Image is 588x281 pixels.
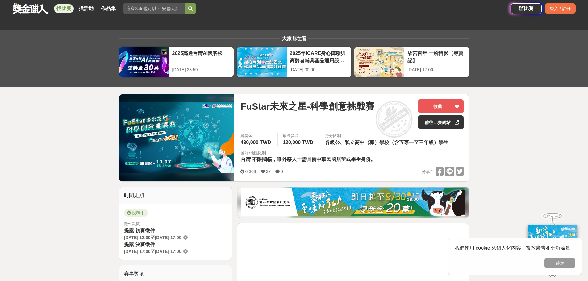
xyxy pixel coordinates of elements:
[155,249,181,254] span: [DATE] 17:00
[172,67,231,73] div: [DATE] 23:59
[236,46,352,78] a: 2025年ICARE身心障礙與高齡者輔具產品通用設計競賽[DATE] 00:00
[354,46,469,78] a: 故宮百年 一瞬留影【尋寶記】[DATE] 17:00
[407,50,466,64] div: 故宮百年 一瞬留影【尋寶記】
[155,235,181,240] span: [DATE] 17:00
[54,4,74,13] a: 找比賽
[528,225,577,266] img: ff197300-f8ee-455f-a0ae-06a3645bc375.jpg
[418,115,464,129] a: 前往比賽網站
[123,3,185,14] input: 這樣Sale也可以： 安聯人壽創意銷售法募集
[511,3,542,14] a: 辦比賽
[283,133,315,139] span: 最高獎金
[151,249,155,254] span: 至
[252,157,376,162] span: 不限國籍，唯外籍人士需具備中華民國居留或學生身份。
[119,102,235,173] img: Cover Image
[544,258,575,268] button: 確定
[280,36,308,41] span: 大家都在看
[241,188,465,216] img: b0ef2173-5a9d-47ad-b0e3-de335e335c0a.jpg
[124,235,151,240] span: [DATE] 12:00
[172,50,231,64] div: 2025高通台灣AI黑客松
[124,221,140,226] span: 徵件期間
[407,67,466,73] div: [DATE] 17:00
[290,67,348,73] div: [DATE] 00:00
[325,140,448,145] span: 各級公、私立高中（職）學校（含五專一至三年級）學生
[290,50,348,64] div: 2025年ICARE身心障礙與高齡者輔具產品通用設計競賽
[240,133,273,139] span: 總獎金
[418,99,464,113] button: 收藏
[545,3,576,14] div: 登入 / 註冊
[124,228,155,233] span: 提案 初賽徵件
[455,245,575,250] span: 我們使用 cookie 來個人化內容、投放廣告和分析流量。
[124,242,155,247] span: 提案 決賽徵件
[240,140,271,145] span: 430,000 TWD
[283,140,313,145] span: 120,000 TWD
[325,133,450,139] div: 身分限制
[119,187,232,204] div: 時間走期
[240,99,375,113] span: FuStar未來之星-科學創意挑戰賽
[241,150,377,156] div: 國籍/地區限制
[124,209,148,217] span: 投稿中
[98,4,118,13] a: 作品集
[245,169,256,174] span: 6,308
[124,249,151,254] span: [DATE] 17:00
[422,167,434,176] span: 分享至
[119,46,234,78] a: 2025高通台灣AI黑客松[DATE] 23:59
[151,235,155,240] span: 至
[266,169,271,174] span: 37
[76,4,96,13] a: 找活動
[241,157,251,162] span: 台灣
[281,169,283,174] span: 0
